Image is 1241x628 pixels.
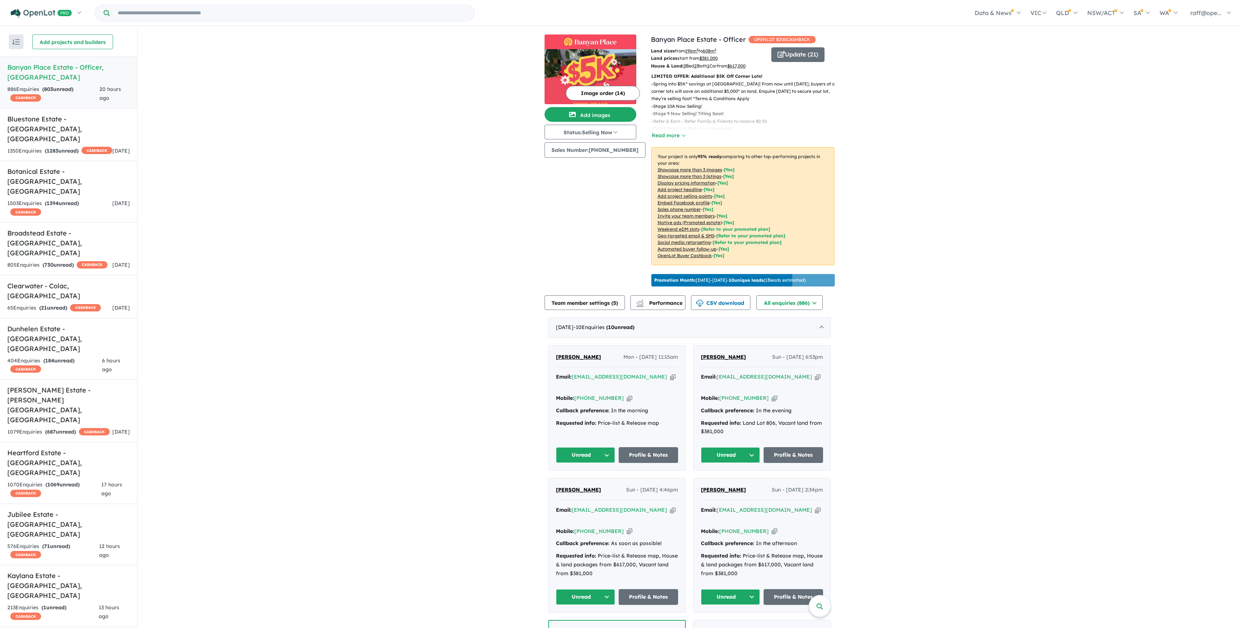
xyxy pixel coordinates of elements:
strong: Callback preference: [701,407,754,414]
input: Try estate name, suburb, builder or developer [111,5,473,21]
h5: Jubilee Estate - [GEOGRAPHIC_DATA] , [GEOGRAPHIC_DATA] [7,510,130,539]
span: 13 hours ago [99,604,119,620]
strong: Requested info: [556,552,596,559]
span: CASHBACK [10,551,41,558]
u: Invite your team members [658,213,715,219]
strong: ( unread) [41,604,66,611]
u: Showcase more than 3 images [658,167,722,172]
div: Price-list & Release map [556,419,678,428]
div: As soon as possible! [556,539,678,548]
span: [DATE] [112,147,130,154]
button: All enquiries (886) [756,295,823,310]
a: [EMAIL_ADDRESS][DOMAIN_NAME] [572,373,667,380]
span: Sun - [DATE] 4:46pm [626,486,678,494]
strong: Requested info: [701,552,741,559]
sup: 2 [714,48,716,52]
p: - Stage 10A Now Selling! [651,103,840,110]
a: [PERSON_NAME] [556,353,601,362]
span: CASHBACK [10,613,41,620]
span: 1 [43,604,46,611]
div: 1503 Enquir ies [7,199,112,217]
a: Profile & Notes [619,447,678,463]
b: House & Land: [651,63,684,69]
span: [Yes] [718,246,729,252]
u: $ 617,000 [727,63,746,69]
button: Copy [772,394,777,402]
div: 213 Enquir ies [7,603,99,621]
a: [PERSON_NAME] [701,486,746,494]
span: 1394 [47,200,59,207]
button: Unread [701,589,760,605]
img: line-chart.svg [636,300,643,304]
a: [EMAIL_ADDRESS][DOMAIN_NAME] [717,373,812,380]
strong: ( unread) [42,86,73,92]
span: 1283 [47,147,58,154]
div: 1350 Enquir ies [7,147,112,156]
span: CASHBACK [10,490,41,497]
a: Profile & Notes [619,589,678,605]
strong: ( unread) [45,200,79,207]
div: 886 Enquir ies [7,85,99,103]
span: raff@ope... [1190,9,1222,17]
span: [ Yes ] [704,187,714,192]
p: LIMITED OFFER: Additional $5K Off Corner Lots! [651,73,834,80]
p: [DATE] - [DATE] - ( 13 leads estimated) [654,277,806,284]
div: Land Lot 806, Vacant land from $381,000 [701,419,823,437]
button: Copy [670,373,676,381]
strong: Callback preference: [556,407,609,414]
img: sort.svg [12,39,20,45]
strong: Mobile: [556,395,574,401]
h5: Kaylana Estate - [GEOGRAPHIC_DATA] , [GEOGRAPHIC_DATA] [7,571,130,600]
span: [ Yes ] [723,174,734,179]
b: Land sizes [651,48,675,54]
a: [PHONE_NUMBER] [719,528,769,534]
strong: Requested info: [556,420,596,426]
button: Read more [651,131,686,140]
p: - Refer & Earn - Refer Family & Friends to receive $2.5k [651,118,840,125]
span: [DATE] [112,428,130,435]
span: [PERSON_NAME] [556,486,601,493]
h5: Dunhelen Estate - [GEOGRAPHIC_DATA] , [GEOGRAPHIC_DATA] [7,324,130,354]
div: In the afternoon [701,539,823,548]
div: 1070 Enquir ies [7,481,101,498]
strong: ( unread) [39,304,67,311]
span: CASHBACK [77,261,108,269]
button: Copy [627,394,632,402]
div: 1079 Enquir ies [7,428,110,437]
span: [ Yes ] [712,200,722,205]
img: Banyan Place Estate - Officer [545,49,636,104]
span: CASHBACK [81,147,112,154]
h5: Broadstead Estate - [GEOGRAPHIC_DATA] , [GEOGRAPHIC_DATA] [7,228,130,258]
span: [PERSON_NAME] [556,354,601,360]
span: [DATE] [112,262,130,268]
sup: 2 [696,48,698,52]
span: [ Yes ] [703,207,713,212]
strong: ( unread) [606,324,634,331]
span: 5 [613,300,616,306]
div: 65 Enquir ies [7,304,101,313]
strong: ( unread) [42,543,70,549]
p: Your project is only comparing to other top-performing projects in your area: - - - - - - - - - -... [651,147,834,265]
button: Status:Selling Now [545,125,636,139]
u: Showcase more than 3 listings [658,174,721,179]
span: to [698,48,716,54]
span: CASHBACK [10,94,41,102]
div: [DATE] [548,317,831,338]
div: In the morning [556,406,678,415]
h5: [PERSON_NAME] Estate - [PERSON_NAME][GEOGRAPHIC_DATA] , [GEOGRAPHIC_DATA] [7,385,130,425]
button: Unread [556,447,615,463]
span: [Refer to your promoted plan] [716,233,785,238]
strong: Callback preference: [556,540,609,547]
span: 687 [47,428,56,435]
strong: Email: [556,507,572,513]
a: Banyan Place Estate - Officer LogoBanyan Place Estate - Officer [545,34,636,104]
button: Performance [630,295,685,310]
a: Banyan Place Estate - Officer [651,35,746,44]
u: 1 [707,63,709,69]
p: Bed Bath Car from [651,62,766,70]
p: - Titled, Ready to Build Land Available! [651,125,840,132]
p: start from [651,55,766,62]
strong: ( unread) [43,357,74,364]
span: [Refer to your promoted plan] [701,226,770,232]
u: 196 m [685,48,698,54]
